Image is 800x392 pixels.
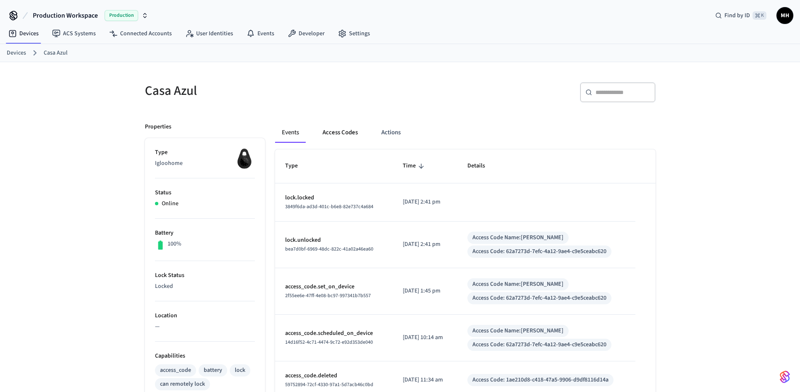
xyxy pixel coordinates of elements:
[780,370,790,384] img: SeamLogoGradient.69752ec5.svg
[285,371,383,380] p: access_code.deleted
[403,376,447,384] p: [DATE] 11:34 am
[285,292,371,299] span: 2f55ee6e-47ff-4e08-bc97-997341b7b557
[472,340,606,349] div: Access Code: 62a7273d-7efc-4a12-9ae4-c9e5ceabc620
[275,123,306,143] button: Events
[285,381,373,388] span: 59752894-72cf-4330-97a1-5d7acb46c0bd
[44,49,68,57] a: Casa Azul
[155,188,255,197] p: Status
[316,123,365,143] button: Access Codes
[472,233,564,242] div: Access Code Name: [PERSON_NAME]
[275,123,656,143] div: ant example
[7,49,26,57] a: Devices
[155,352,255,361] p: Capabilities
[708,8,773,23] div: Find by ID⌘ K
[45,26,102,41] a: ACS Systems
[155,271,255,280] p: Lock Status
[285,246,373,253] span: bea7d0bf-6969-48dc-822c-41a02a46ea60
[285,159,309,172] span: Type
[155,229,255,238] p: Battery
[105,10,138,21] span: Production
[168,240,181,248] p: 100%
[2,26,45,41] a: Devices
[178,26,240,41] a: User Identities
[285,193,383,202] p: lock.locked
[403,198,447,206] p: [DATE] 2:41 pm
[155,322,255,331] p: —
[403,159,427,172] span: Time
[240,26,281,41] a: Events
[160,380,205,389] div: can remotely lock
[155,311,255,320] p: Location
[331,26,377,41] a: Settings
[403,287,447,295] p: [DATE] 1:45 pm
[155,159,255,168] p: Igloohome
[472,294,606,303] div: Access Code: 62a7273d-7efc-4a12-9ae4-c9e5ceabc620
[777,8,792,23] span: MH
[145,82,395,99] h5: Casa Azul
[155,148,255,157] p: Type
[467,159,496,172] span: Details
[285,236,383,245] p: lock.unlocked
[472,327,564,335] div: Access Code Name: [PERSON_NAME]
[724,11,750,20] span: Find by ID
[234,148,255,169] img: igloohome_igke
[375,123,407,143] button: Actions
[102,26,178,41] a: Connected Accounts
[33,10,98,21] span: Production Workspace
[285,329,383,338] p: access_code.scheduled_on_device
[776,7,793,24] button: MH
[155,282,255,291] p: Locked
[403,333,447,342] p: [DATE] 10:14 am
[285,203,373,210] span: 3849f6da-ad3d-401c-b6e8-82e737c4a684
[753,11,766,20] span: ⌘ K
[472,247,606,256] div: Access Code: 62a7273d-7efc-4a12-9ae4-c9e5ceabc620
[235,366,245,375] div: lock
[285,282,383,291] p: access_code.set_on_device
[162,199,178,208] p: Online
[160,366,191,375] div: access_code
[403,240,447,249] p: [DATE] 2:41 pm
[472,376,609,384] div: Access Code: 1ae210d8-c418-47a5-9906-d9df8116d14a
[285,339,373,346] span: 14d16f52-4c71-4474-9c72-e92d353de040
[204,366,222,375] div: battery
[145,123,171,131] p: Properties
[281,26,331,41] a: Developer
[472,280,564,289] div: Access Code Name: [PERSON_NAME]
